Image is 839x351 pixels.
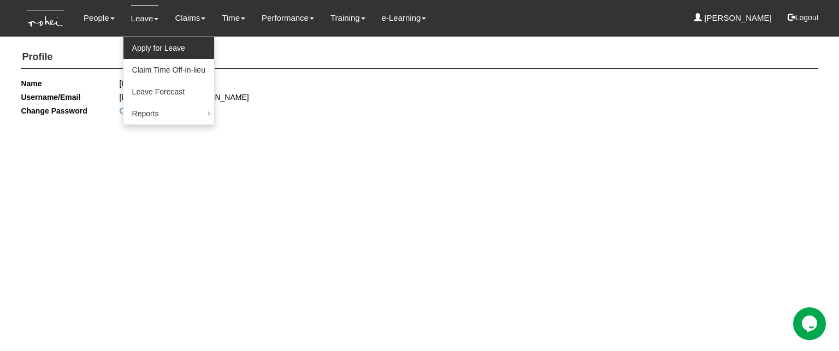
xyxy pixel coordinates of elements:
[330,5,365,31] a: Training
[123,81,214,103] a: Leave Forecast
[84,5,115,31] a: People
[793,307,828,340] iframe: chat widget
[119,106,181,115] a: Change Password
[123,59,214,81] a: Claim Time Off-in-lieu
[123,103,214,124] a: Reports
[21,104,87,118] dt: Change Password
[21,77,42,91] dt: Name
[123,37,214,59] a: Apply for Leave
[119,91,411,104] dd: [EMAIL_ADDRESS][DOMAIN_NAME]
[131,5,159,31] a: Leave
[262,5,314,31] a: Performance
[119,77,411,91] dd: [PERSON_NAME]
[175,5,205,31] a: Claims
[21,91,80,104] dt: Username/Email
[780,4,826,31] button: Logout
[222,5,245,31] a: Time
[694,5,772,31] a: [PERSON_NAME]
[21,46,818,69] h4: Profile
[382,5,427,31] a: e-Learning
